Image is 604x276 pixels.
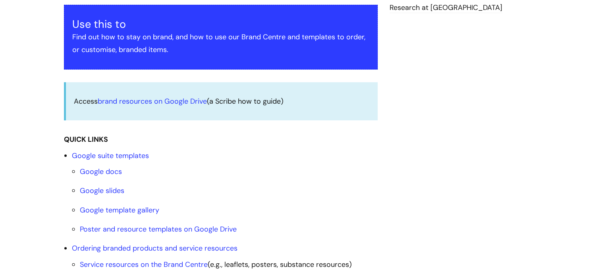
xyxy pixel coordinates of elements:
a: Service resources on the Brand Centre [80,260,208,269]
a: Poster and resource templates on Google Drive [80,224,237,234]
p: Access (a Scribe how to guide) [74,95,370,108]
a: brand resources on Google Drive [98,97,207,106]
a: Research at [GEOGRAPHIC_DATA] [390,3,502,13]
a: Google suite templates [72,151,149,160]
a: Google template gallery [80,205,159,215]
p: Find out how to stay on brand, and how to use our Brand Centre and templates to order, or customi... [72,31,369,56]
li: (e.g., leaflets, posters, substance resources) [80,258,378,271]
strong: QUICK LINKS [64,135,108,144]
a: Ordering branded products and service resources [72,243,237,253]
h3: Use this to [72,18,369,31]
a: Google slides [80,186,124,195]
a: Google docs [80,167,122,176]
